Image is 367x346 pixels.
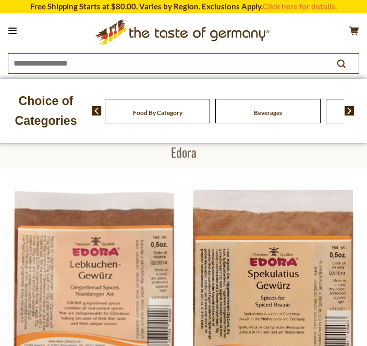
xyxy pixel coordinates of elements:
[133,109,182,117] a: Food By Category
[263,2,337,11] a: Click here for details.
[92,106,102,116] img: previous arrow
[254,109,282,117] a: Beverages
[345,106,354,116] img: next arrow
